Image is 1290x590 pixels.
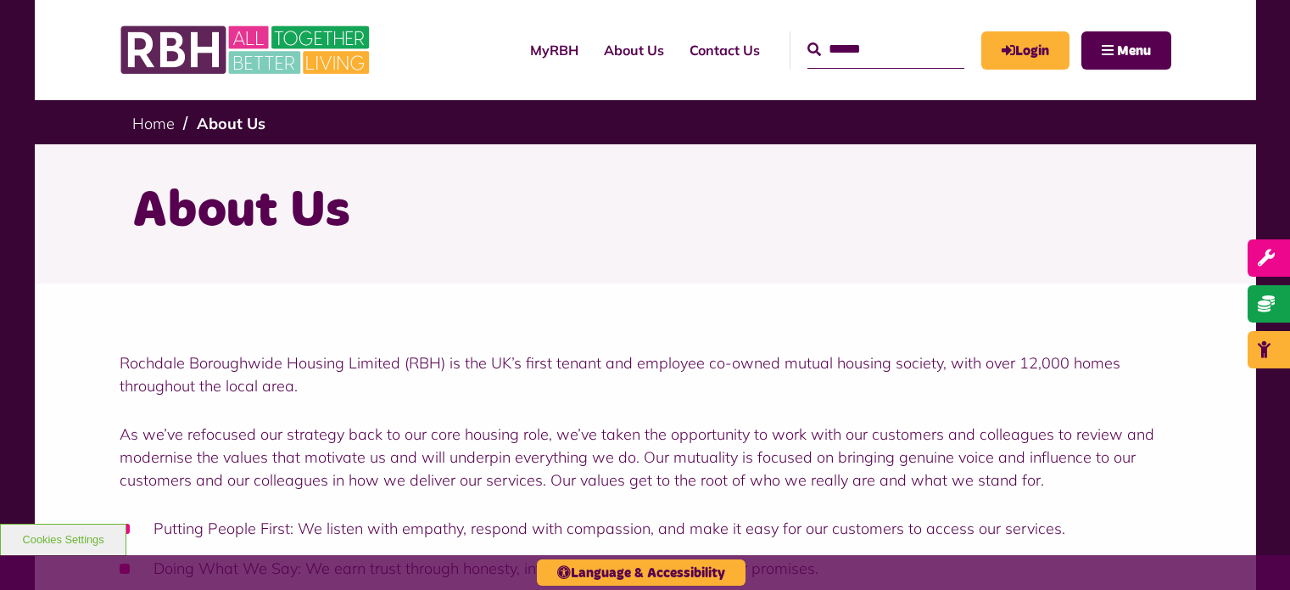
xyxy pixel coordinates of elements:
[120,423,1171,492] p: As we’ve refocused our strategy back to our core housing role, we’ve taken the opportunity to wor...
[591,27,677,73] a: About Us
[677,27,773,73] a: Contact Us
[1214,514,1290,590] iframe: Netcall Web Assistant for live chat
[517,27,591,73] a: MyRBH
[537,559,746,586] button: Language & Accessibility
[120,17,374,83] img: RBH
[197,114,265,133] a: About Us
[120,351,1171,397] p: Rochdale Boroughwide Housing Limited (RBH) is the UK’s first tenant and employee co-owned mutual ...
[981,31,1069,70] a: MyRBH
[132,178,1159,244] h1: About Us
[1117,44,1151,58] span: Menu
[132,114,175,133] a: Home
[1081,31,1171,70] button: Navigation
[120,517,1171,540] li: Putting People First: We listen with empathy, respond with compassion, and make it easy for our c...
